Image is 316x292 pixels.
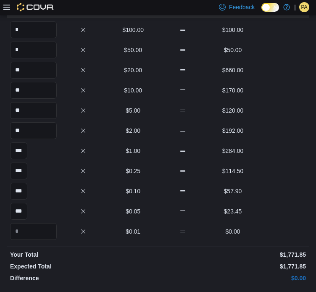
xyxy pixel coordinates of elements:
p: $0.01 [110,227,156,236]
span: PA [301,2,307,12]
input: Dark Mode [261,3,279,12]
span: Feedback [229,3,255,11]
p: Difference [10,274,156,282]
input: Quantity [10,223,57,240]
p: $192.00 [210,126,256,135]
input: Quantity [10,122,57,139]
p: $0.10 [110,187,156,195]
div: Parnian Aalam [299,2,309,12]
p: $100.00 [110,26,156,34]
input: Quantity [10,21,57,38]
input: Quantity [10,62,57,79]
p: | [294,2,296,12]
p: $23.45 [210,207,256,216]
p: $660.00 [210,66,256,74]
p: $20.00 [110,66,156,74]
p: $57.90 [210,187,256,195]
input: Quantity [10,163,27,179]
p: $114.50 [210,167,256,175]
p: $0.05 [110,207,156,216]
p: $284.00 [210,147,256,155]
p: $5.00 [110,106,156,115]
p: Expected Total [10,262,156,271]
p: $0.00 [160,274,306,282]
p: $1,771.85 [160,262,306,271]
p: $100.00 [210,26,256,34]
p: Your Total [10,250,156,259]
p: $1.00 [110,147,156,155]
p: $0.25 [110,167,156,175]
img: Cova [17,3,54,11]
input: Quantity [10,183,27,200]
input: Quantity [10,42,57,58]
input: Quantity [10,142,27,159]
p: $50.00 [210,46,256,54]
p: $10.00 [110,86,156,95]
p: $170.00 [210,86,256,95]
p: $0.00 [210,227,256,236]
input: Quantity [10,102,57,119]
p: $1,771.85 [160,250,306,259]
input: Quantity [10,82,57,99]
p: $50.00 [110,46,156,54]
p: $2.00 [110,126,156,135]
p: $120.00 [210,106,256,115]
input: Quantity [10,203,27,220]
